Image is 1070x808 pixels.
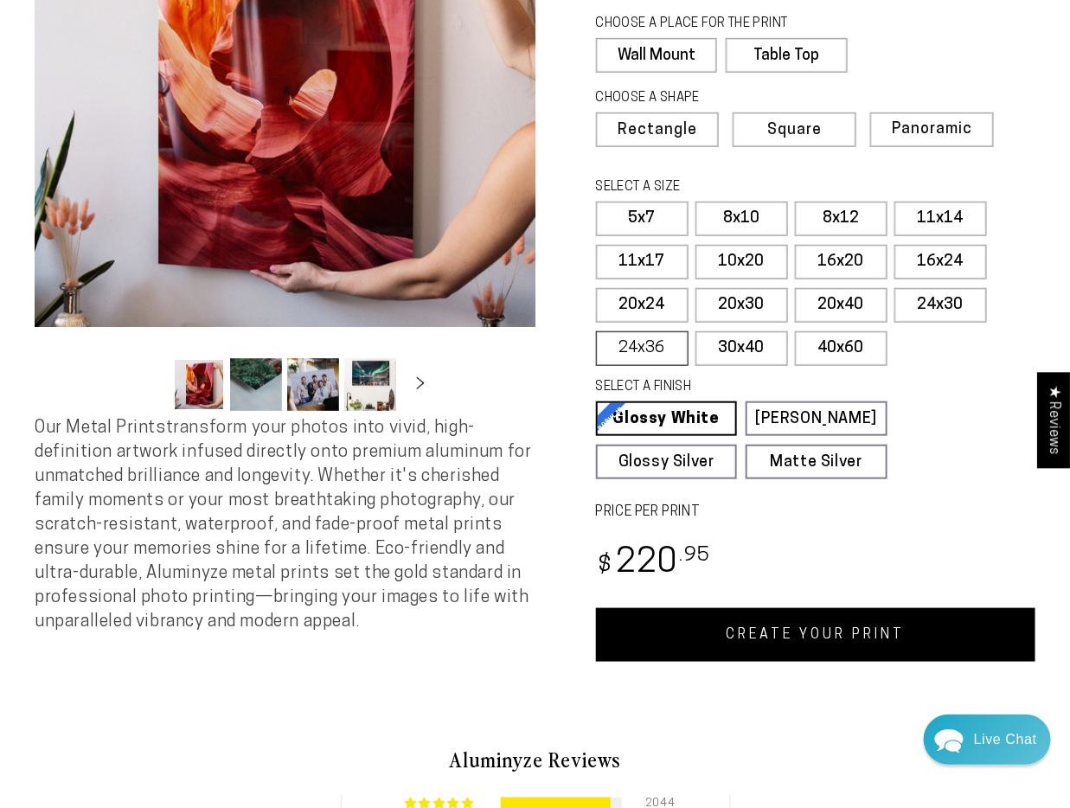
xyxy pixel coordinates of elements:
legend: CHOOSE A PLACE FOR THE PRINT [596,15,832,34]
button: Load image 1 in gallery view [173,358,225,411]
span: Square [767,123,822,138]
div: Contact Us Directly [974,715,1037,765]
span: Rectangle [618,123,697,138]
label: 24x36 [596,331,689,366]
a: [PERSON_NAME] [746,401,887,436]
span: Re:amaze [185,493,234,506]
img: John [162,26,207,71]
span: We run on [132,497,234,505]
a: CREATE YOUR PRINT [596,608,1036,662]
sup: .95 [680,546,711,566]
label: 11x17 [596,245,689,279]
label: 11x14 [894,202,987,236]
label: 24x30 [894,288,987,323]
label: Wall Mount [596,38,718,73]
button: Load image 3 in gallery view [287,358,339,411]
a: Matte Silver [746,445,887,479]
label: 16x24 [894,245,987,279]
bdi: 220 [596,547,711,580]
div: Click to open Judge.me floating reviews tab [1037,372,1070,468]
span: $ [599,555,613,578]
button: Load image 2 in gallery view [230,358,282,411]
a: Leave A Message [114,522,253,549]
label: 16x20 [795,245,887,279]
label: 8x10 [695,202,788,236]
label: 20x24 [596,288,689,323]
label: 8x12 [795,202,887,236]
label: 20x40 [795,288,887,323]
legend: SELECT A FINISH [596,378,853,397]
span: Away until 8:00 AM [127,87,240,99]
label: 40x60 [795,331,887,366]
button: Slide right [401,365,439,403]
label: 10x20 [695,245,788,279]
img: Marie J [125,26,170,71]
legend: SELECT A SIZE [596,178,853,197]
button: Slide left [130,365,168,403]
legend: CHOOSE A SHAPE [596,89,835,108]
a: Glossy Silver [596,445,738,479]
label: 20x30 [695,288,788,323]
a: Glossy White [596,401,738,436]
label: Table Top [726,38,848,73]
button: Load image 4 in gallery view [344,358,396,411]
label: 30x40 [695,331,788,366]
span: Panoramic [892,121,972,138]
label: PRICE PER PRINT [596,503,1036,523]
span: Our Metal Prints transform your photos into vivid, high-definition artwork infused directly onto ... [35,420,532,631]
label: 5x7 [596,202,689,236]
img: Helga [198,26,243,71]
div: Chat widget toggle [924,715,1051,765]
h2: Aluminyze Reviews [48,745,1022,774]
